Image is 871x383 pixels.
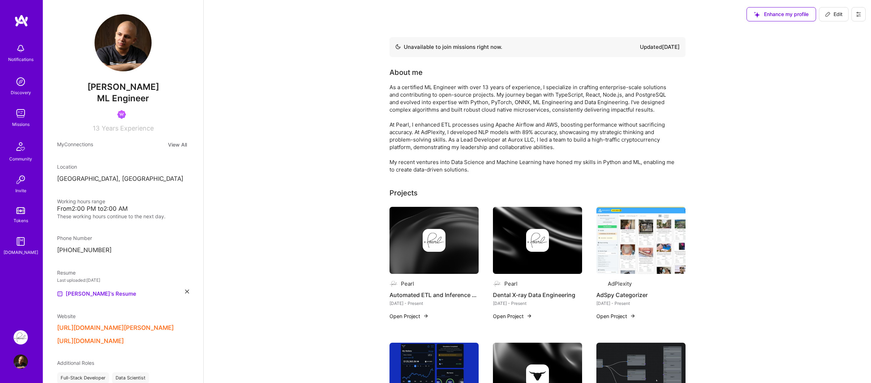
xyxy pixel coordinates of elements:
[57,82,189,92] span: [PERSON_NAME]
[97,93,149,103] span: ML Engineer
[14,217,28,224] div: Tokens
[493,290,582,300] h4: Dental X-ray Data Engineering
[57,313,76,319] span: Website
[14,173,28,187] img: Invite
[423,313,429,319] img: arrow-right
[102,124,154,132] span: Years Experience
[630,313,636,319] img: arrow-right
[389,280,398,288] img: Company logo
[93,124,100,132] span: 13
[12,121,30,128] div: Missions
[401,280,414,287] div: Pearl
[95,14,152,71] img: User Avatar
[16,207,25,214] img: tokens
[57,270,76,276] span: Resume
[57,141,93,149] span: My Connections
[389,67,423,78] div: About me
[14,354,28,369] img: User Avatar
[389,207,479,274] img: cover
[493,300,582,307] div: [DATE] - Present
[166,141,189,149] button: View All
[57,324,174,332] button: [URL][DOMAIN_NAME][PERSON_NAME]
[389,83,675,173] div: As a certified ML Engineer with over 13 years of experience, I specialize in crafting enterprise-...
[14,106,28,121] img: teamwork
[754,11,809,18] span: Enhance my profile
[14,75,28,89] img: discovery
[57,360,94,366] span: Additional Roles
[389,312,429,320] button: Open Project
[389,300,479,307] div: [DATE] - Present
[493,280,501,288] img: Company logo
[15,187,26,194] div: Invite
[57,235,92,241] span: Phone Number
[57,337,124,345] button: [URL][DOMAIN_NAME]
[14,330,28,344] img: Pearl: ML Engineering Team
[12,138,29,155] img: Community
[389,290,479,300] h4: Automated ETL and Inference Optimization
[395,43,502,51] div: Unavailable to join missions right now.
[57,205,189,213] div: From 2:00 PM to 2:00 AM
[12,354,30,369] a: User Avatar
[493,207,582,274] img: cover
[596,207,686,274] img: AdSpy Categorizer
[596,280,605,288] img: Company logo
[117,110,126,119] img: Been on Mission
[4,249,38,256] div: [DOMAIN_NAME]
[57,198,105,204] span: Working hours range
[14,234,28,249] img: guide book
[389,188,418,198] div: Projects
[608,280,632,287] div: AdPlexity
[14,41,28,56] img: bell
[57,175,189,183] p: [GEOGRAPHIC_DATA], [GEOGRAPHIC_DATA]
[596,300,686,307] div: [DATE] - Present
[596,312,636,320] button: Open Project
[57,290,136,298] a: [PERSON_NAME]'s Resume
[526,229,549,252] img: Company logo
[57,291,63,297] img: Resume
[14,14,29,27] img: logo
[596,290,686,300] h4: AdSpy Categorizer
[825,11,842,18] span: Edit
[747,7,816,21] button: Enhance my profile
[12,330,30,344] a: Pearl: ML Engineering Team
[57,276,189,284] div: Last uploaded: [DATE]
[423,229,445,252] img: Company logo
[640,43,680,51] div: Updated [DATE]
[819,7,849,21] button: Edit
[493,312,532,320] button: Open Project
[9,155,32,163] div: Community
[504,280,518,287] div: Pearl
[57,213,189,220] div: These working hours continue to the next day.
[57,246,189,255] p: [PHONE_NUMBER]
[8,56,34,63] div: Notifications
[526,313,532,319] img: arrow-right
[57,163,189,170] div: Location
[754,12,760,17] i: icon SuggestedTeams
[395,44,401,50] img: Availability
[11,89,31,96] div: Discovery
[185,290,189,293] i: icon Close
